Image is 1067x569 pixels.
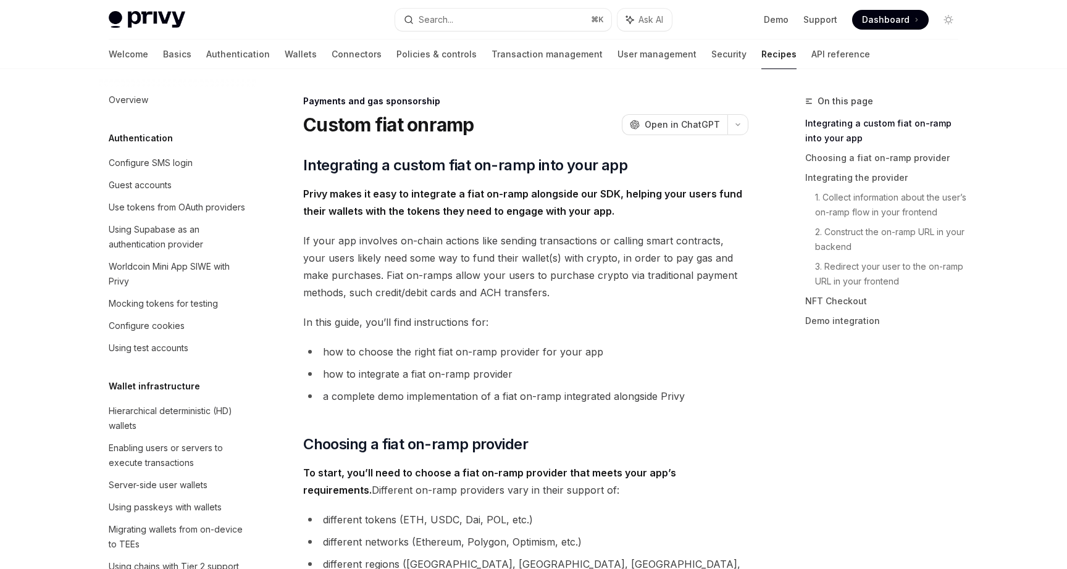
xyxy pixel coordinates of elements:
[303,95,748,107] div: Payments and gas sponsorship
[99,152,257,174] a: Configure SMS login
[852,10,929,30] a: Dashboard
[303,511,748,528] li: different tokens (ETH, USDC, Dai, POL, etc.)
[109,522,249,552] div: Migrating wallets from on-device to TEEs
[761,39,797,69] a: Recipes
[285,39,317,69] a: Wallets
[622,114,727,135] button: Open in ChatGPT
[815,257,968,291] a: 3. Redirect your user to the on-ramp URL in your frontend
[303,188,742,217] strong: Privy makes it easy to integrate a fiat on-ramp alongside our SDK, helping your users fund their ...
[617,9,672,31] button: Ask AI
[99,518,257,555] a: Migrating wallets from on-device to TEEs
[332,39,382,69] a: Connectors
[206,39,270,69] a: Authentication
[815,222,968,257] a: 2. Construct the on-ramp URL in your backend
[811,39,870,69] a: API reference
[99,437,257,474] a: Enabling users or servers to execute transactions
[805,291,968,311] a: NFT Checkout
[303,533,748,550] li: different networks (Ethereum, Polygon, Optimism, etc.)
[109,341,188,355] div: Using test accounts
[419,12,453,27] div: Search...
[99,400,257,437] a: Hierarchical deterministic (HD) wallets
[109,478,207,492] div: Server-side user wallets
[99,255,257,293] a: Worldcoin Mini App SIWE with Privy
[303,314,748,331] span: In this guide, you’ll find instructions for:
[99,196,257,218] a: Use tokens from OAuth providers
[109,296,218,311] div: Mocking tokens for testing
[109,131,173,146] h5: Authentication
[303,114,474,136] h1: Custom fiat onramp
[163,39,191,69] a: Basics
[109,379,200,394] h5: Wallet infrastructure
[764,14,789,26] a: Demo
[109,441,249,470] div: Enabling users or servers to execute transactions
[109,156,193,170] div: Configure SMS login
[803,14,837,26] a: Support
[109,318,185,333] div: Configure cookies
[805,114,968,148] a: Integrating a custom fiat on-ramp into your app
[99,218,257,255] a: Using Supabase as an authentication provider
[815,188,968,222] a: 1. Collect information about the user’s on-ramp flow in your frontend
[109,39,148,69] a: Welcome
[645,118,720,131] span: Open in ChatGPT
[99,315,257,337] a: Configure cookies
[303,464,748,499] span: Different on-ramp providers vary in their support of:
[109,259,249,289] div: Worldcoin Mini App SIWE with Privy
[99,474,257,496] a: Server-side user wallets
[303,434,528,454] span: Choosing a fiat on-ramp provider
[109,93,148,107] div: Overview
[303,388,748,405] li: a complete demo implementation of a fiat on-ramp integrated alongside Privy
[109,500,222,515] div: Using passkeys with wallets
[109,178,172,193] div: Guest accounts
[109,222,249,252] div: Using Supabase as an authentication provider
[862,14,910,26] span: Dashboard
[99,174,257,196] a: Guest accounts
[396,39,477,69] a: Policies & controls
[303,467,676,496] strong: To start, you’ll need to choose a fiat on-ramp provider that meets your app’s requirements.
[99,293,257,315] a: Mocking tokens for testing
[818,94,873,109] span: On this page
[395,9,611,31] button: Search...⌘K
[805,311,968,331] a: Demo integration
[805,168,968,188] a: Integrating the provider
[99,496,257,518] a: Using passkeys with wallets
[303,343,748,360] li: how to choose the right fiat on-ramp provider for your app
[303,156,627,175] span: Integrating a custom fiat on-ramp into your app
[805,148,968,168] a: Choosing a fiat on-ramp provider
[109,200,245,215] div: Use tokens from OAuth providers
[303,365,748,383] li: how to integrate a fiat on-ramp provider
[638,14,663,26] span: Ask AI
[939,10,958,30] button: Toggle dark mode
[109,404,249,433] div: Hierarchical deterministic (HD) wallets
[303,232,748,301] span: If your app involves on-chain actions like sending transactions or calling smart contracts, your ...
[591,15,604,25] span: ⌘ K
[99,337,257,359] a: Using test accounts
[711,39,747,69] a: Security
[617,39,697,69] a: User management
[492,39,603,69] a: Transaction management
[109,11,185,28] img: light logo
[99,89,257,111] a: Overview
